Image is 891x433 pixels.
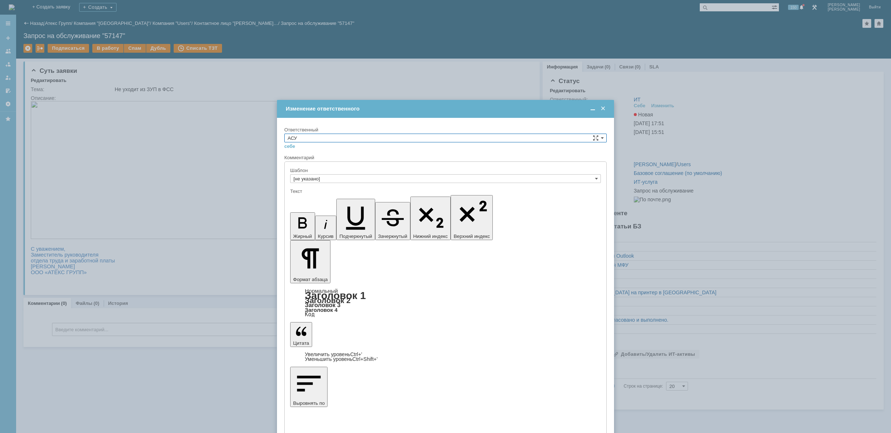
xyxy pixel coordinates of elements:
span: Формат абзаца [293,277,328,282]
div: Шаблон [290,168,599,173]
span: Ctrl+' [350,351,362,357]
span: Закрыть [599,105,607,112]
button: Нижний индекс [410,197,451,240]
button: Подчеркнутый [336,199,375,240]
div: Формат абзаца [290,288,601,317]
button: Жирный [290,212,315,240]
div: Комментарий [284,154,607,161]
span: Курсив [318,234,334,239]
button: Курсив [315,216,337,240]
span: Выровнять по [293,400,325,406]
div: Ответственный [284,127,605,132]
div: Цитата [290,352,601,362]
button: Формат абзаца [290,240,330,283]
span: Зачеркнутый [378,234,407,239]
a: Increase [305,351,362,357]
a: Заголовок 4 [305,307,337,313]
span: Нижний индекс [413,234,448,239]
a: себе [284,143,295,149]
button: Верхний индекс [451,195,493,240]
button: Цитата [290,322,312,347]
span: Верхний индекс [454,234,490,239]
a: Заголовок 3 [305,302,340,308]
a: Нормальный [305,288,338,294]
span: Жирный [293,234,312,239]
a: Decrease [305,356,378,362]
button: Зачеркнутый [375,202,410,240]
a: Заголовок 2 [305,296,351,305]
a: Код [305,311,315,318]
span: Ctrl+Shift+' [352,356,378,362]
span: Сложная форма [593,135,599,141]
span: Свернуть (Ctrl + M) [589,105,596,112]
button: Выровнять по [290,367,328,407]
span: Цитата [293,340,309,346]
span: Подчеркнутый [339,234,372,239]
div: Текст [290,189,599,194]
div: Изменение ответственного [286,105,607,112]
a: Заголовок 1 [305,290,366,301]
